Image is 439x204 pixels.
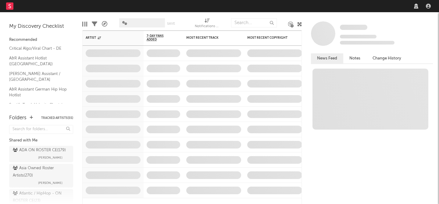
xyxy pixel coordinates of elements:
div: Shared with Me [9,137,73,144]
input: Search for folders... [9,125,73,134]
div: Filters [92,15,97,33]
a: Some Artist [340,24,367,30]
a: ADA ON ROSTER CE(179)[PERSON_NAME] [9,146,73,162]
div: My Discovery Checklist [9,23,73,30]
div: Edit Columns [82,15,87,33]
a: [PERSON_NAME] Assistant / [GEOGRAPHIC_DATA] [9,70,67,83]
span: Some Artist [340,25,367,30]
button: Change History [366,53,407,63]
div: Artist [86,36,131,40]
div: Folders [9,114,27,122]
div: ADA ON ROSTER CE ( 179 ) [13,147,66,154]
a: Spotify Track Velocity Chart / DE [9,102,67,114]
span: [PERSON_NAME] [38,179,62,187]
span: Tracking Since: [DATE] [340,35,377,38]
div: Most Recent Track [186,36,232,40]
a: Critical Algo/Viral Chart - DE [9,45,67,52]
div: Notifications (Artist) [195,15,219,33]
span: [PERSON_NAME] [38,154,62,161]
a: A&R Assistant German Hip Hop Hotlist [9,86,67,98]
div: Asia Owned Roster Artists ( 270 ) [13,165,68,179]
span: 0 fans last week [340,41,394,45]
div: Notifications (Artist) [195,23,219,30]
button: Notes [343,53,366,63]
span: 7-Day Fans Added [147,34,171,41]
button: News Feed [311,53,343,63]
div: A&R Pipeline [102,15,107,33]
input: Search... [231,18,277,27]
div: Most Recent Copyright [247,36,293,40]
div: Recommended [9,36,73,44]
a: Asia Owned Roster Artists(270)[PERSON_NAME] [9,164,73,188]
button: Save [167,22,175,25]
button: Tracked Artists(55) [41,116,73,120]
a: A&R Assistant Hotlist ([GEOGRAPHIC_DATA]) [9,55,67,67]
